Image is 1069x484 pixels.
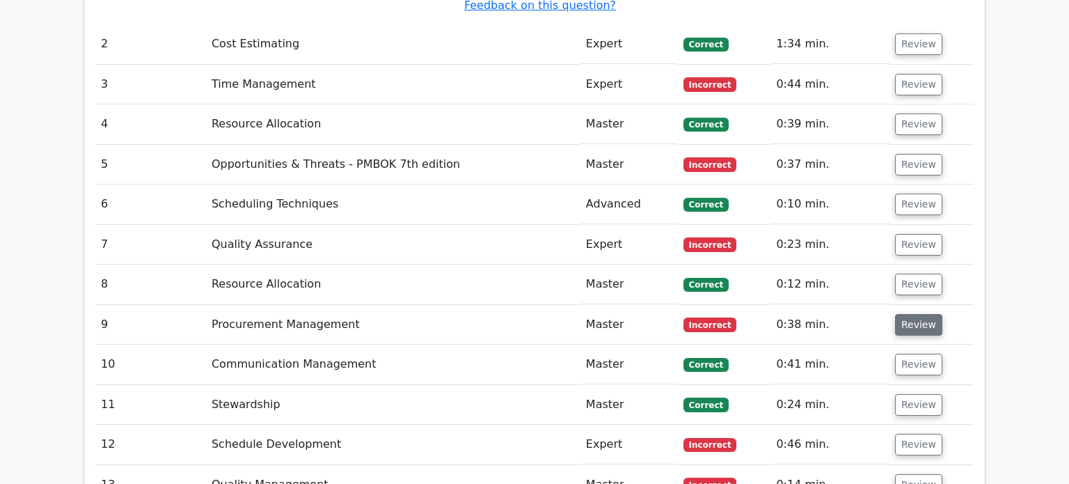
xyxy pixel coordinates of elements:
[206,104,580,144] td: Resource Allocation
[770,65,889,104] td: 0:44 min.
[683,318,737,331] span: Incorrect
[95,305,206,345] td: 9
[580,345,678,384] td: Master
[206,425,580,465] td: Schedule Development
[770,185,889,224] td: 0:10 min.
[770,145,889,185] td: 0:37 min.
[95,104,206,144] td: 4
[95,345,206,384] td: 10
[895,434,942,455] button: Review
[683,198,729,212] span: Correct
[895,33,942,55] button: Review
[580,65,678,104] td: Expert
[95,385,206,425] td: 11
[206,225,580,265] td: Quality Assurance
[895,274,942,295] button: Review
[206,185,580,224] td: Scheduling Techniques
[206,65,580,104] td: Time Management
[95,265,206,304] td: 8
[580,225,678,265] td: Expert
[895,234,942,256] button: Review
[895,394,942,416] button: Review
[95,65,206,104] td: 3
[580,24,678,64] td: Expert
[683,118,729,132] span: Correct
[206,24,580,64] td: Cost Estimating
[683,278,729,292] span: Correct
[95,425,206,465] td: 12
[770,385,889,425] td: 0:24 min.
[683,237,737,251] span: Incorrect
[580,385,678,425] td: Master
[770,425,889,465] td: 0:46 min.
[580,305,678,345] td: Master
[895,74,942,95] button: Review
[895,114,942,135] button: Review
[770,225,889,265] td: 0:23 min.
[683,398,729,412] span: Correct
[895,354,942,375] button: Review
[206,385,580,425] td: Stewardship
[580,145,678,185] td: Master
[95,225,206,265] td: 7
[580,185,678,224] td: Advanced
[580,104,678,144] td: Master
[895,154,942,175] button: Review
[770,265,889,304] td: 0:12 min.
[683,77,737,91] span: Incorrect
[770,345,889,384] td: 0:41 min.
[895,194,942,215] button: Review
[206,305,580,345] td: Procurement Management
[95,145,206,185] td: 5
[895,314,942,336] button: Review
[95,24,206,64] td: 2
[683,157,737,171] span: Incorrect
[683,358,729,372] span: Correct
[580,425,678,465] td: Expert
[206,345,580,384] td: Communication Management
[683,38,729,52] span: Correct
[683,438,737,452] span: Incorrect
[206,145,580,185] td: Opportunities & Threats - PMBOK 7th edition
[580,265,678,304] td: Master
[206,265,580,304] td: Resource Allocation
[770,24,889,64] td: 1:34 min.
[770,104,889,144] td: 0:39 min.
[770,305,889,345] td: 0:38 min.
[95,185,206,224] td: 6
